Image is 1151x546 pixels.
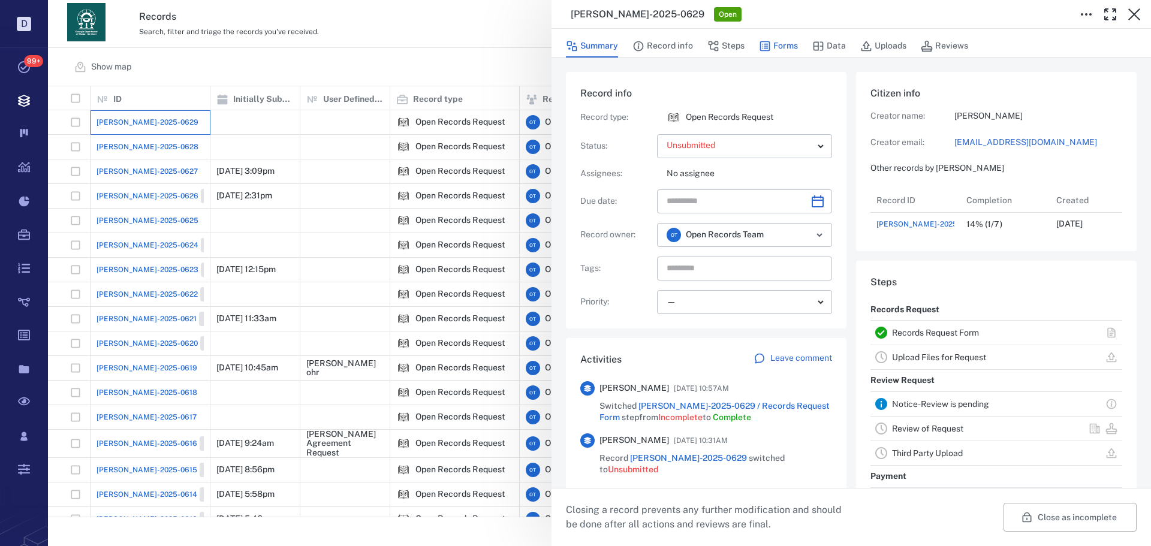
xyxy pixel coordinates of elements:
[892,424,963,433] a: Review of Request
[580,296,652,308] p: Priority :
[870,275,1122,289] h6: Steps
[632,35,693,58] button: Record info
[707,35,745,58] button: Steps
[599,401,830,423] a: [PERSON_NAME]-2025-0629 / Records Request Form
[870,110,954,122] p: Creator name:
[667,140,813,152] p: Unsubmitted
[667,110,681,125] div: Open Records Request
[580,168,652,180] p: Assignees :
[599,435,669,447] span: [PERSON_NAME]
[566,338,846,505] div: ActivitiesLeave comment[PERSON_NAME][DATE] 10:57AMSwitched [PERSON_NAME]-2025-0629 / Records Requ...
[1004,503,1137,532] button: Close as incomplete
[870,86,1122,101] h6: Citizen info
[954,137,1122,149] a: [EMAIL_ADDRESS][DOMAIN_NAME]
[1122,2,1146,26] button: Close
[24,55,43,67] span: 99+
[1074,2,1098,26] button: Toggle to Edit Boxes
[686,111,773,123] p: Open Records Request
[870,466,906,487] p: Payment
[713,412,751,422] span: Complete
[754,352,832,367] a: Leave comment
[580,111,652,123] p: Record type :
[1056,218,1083,230] p: [DATE]
[667,228,681,242] div: O T
[870,370,935,391] p: Review Request
[674,433,728,448] span: [DATE] 10:31AM
[811,227,828,243] button: Open
[870,137,954,149] p: Creator email:
[770,352,832,364] p: Leave comment
[608,464,658,474] span: Unsubmitted
[17,17,31,31] p: D
[860,35,906,58] button: Uploads
[599,382,669,394] span: [PERSON_NAME]
[892,448,963,458] a: Third Party Upload
[566,72,846,338] div: Record infoRecord type:icon Open Records RequestOpen Records RequestStatus:Assignees:No assigneeD...
[716,10,739,20] span: Open
[759,35,798,58] button: Forms
[856,72,1137,261] div: Citizen infoCreator name:[PERSON_NAME]Creator email:[EMAIL_ADDRESS][DOMAIN_NAME]Other records by ...
[812,35,846,58] button: Data
[1098,2,1122,26] button: Toggle Fullscreen
[667,295,813,309] div: —
[966,183,1012,217] div: Completion
[571,7,704,22] h3: [PERSON_NAME]-2025-0629
[966,220,1002,229] div: 14% (1/7)
[630,453,747,463] a: [PERSON_NAME]-2025-0629
[870,162,1122,174] p: Other records by [PERSON_NAME]
[921,35,968,58] button: Reviews
[806,189,830,213] button: Choose date
[599,453,832,476] span: Record switched to
[686,229,764,241] span: Open Records Team
[1056,183,1089,217] div: Created
[658,412,703,422] span: Incomplete
[580,140,652,152] p: Status :
[876,219,978,230] a: [PERSON_NAME]-2025-0629
[960,188,1050,212] div: Completion
[954,110,1122,122] p: [PERSON_NAME]
[566,503,851,532] p: Closing a record prevents any further modification and should be done after all actions and revie...
[27,8,52,19] span: Help
[870,188,960,212] div: Record ID
[674,381,729,396] span: [DATE] 10:57AM
[599,400,832,424] span: Switched step from to
[580,352,622,367] h6: Activities
[580,86,832,101] h6: Record info
[580,263,652,274] p: Tags :
[667,110,681,125] img: icon Open Records Request
[876,183,915,217] div: Record ID
[667,168,832,180] p: No assignee
[580,229,652,241] p: Record owner :
[1050,188,1140,212] div: Created
[580,195,652,207] p: Due date :
[892,399,989,409] a: Notice-Review is pending
[892,328,979,337] a: Records Request Form
[566,35,618,58] button: Summary
[870,299,939,321] p: Records Request
[892,352,986,362] a: Upload Files for Request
